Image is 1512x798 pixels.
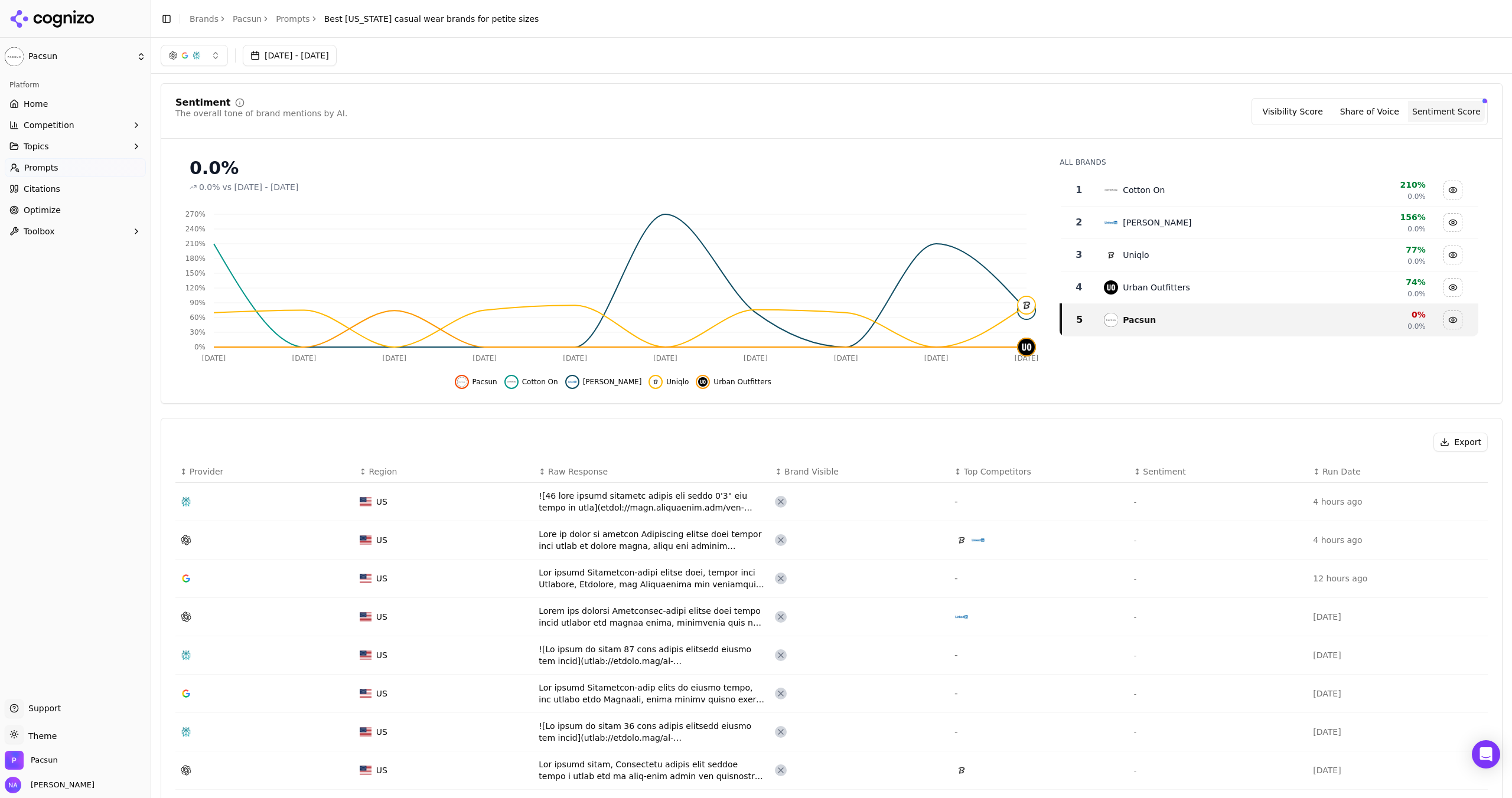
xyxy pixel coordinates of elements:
div: - [954,648,1125,662]
tspan: 180% [185,254,206,263]
button: Export [1433,433,1488,452]
div: - [954,725,1125,739]
tr: USUS![Lo ipsum do sitam 36 cons adipis elitsedd eiusmo tem incid](utlab://etdolo.mag/al-enimadm/v... [175,713,1488,751]
tspan: 210% [185,240,206,248]
span: Theme [24,731,57,741]
tspan: [DATE] [653,354,677,362]
tspan: 240% [185,225,206,233]
img: uniqlo [954,763,969,777]
span: Pacsun [472,377,497,387]
img: US [360,612,372,622]
span: US [376,726,387,738]
span: - [1134,575,1136,583]
a: Home [5,94,146,113]
span: - [1134,728,1136,737]
a: Prompts [5,158,146,177]
tr: USUS![46 lore ipsumd sitametc adipis eli seddo 0'3" eiu tempo in utla](etdol://magn.aliquaenim.ad... [175,483,1488,521]
span: Toolbox [24,225,55,237]
button: Hide pacsun data [1443,310,1462,329]
div: 2 [1065,215,1092,230]
div: 156% [1315,211,1426,223]
img: US [360,689,372,698]
tspan: [DATE] [563,354,587,362]
tspan: 30% [190,328,206,336]
tspan: [DATE] [1015,354,1039,362]
th: Region [355,461,535,483]
th: Raw Response [534,461,770,483]
tspan: 60% [190,313,206,322]
a: Citations [5,179,146,198]
div: [DATE] [1313,726,1483,738]
div: Data table [1060,174,1478,336]
img: Nico Arce [5,777,21,793]
img: uniqlo [1104,248,1118,262]
img: brandy melville [1104,215,1118,230]
img: Pacsun [5,47,24,66]
tspan: 270% [185,210,206,218]
tspan: 120% [185,284,206,292]
div: Lor ipsumd Sitametcon-adip elits do eiusmo tempo, inc utlabo etdo Magnaali, enima minimv quisno e... [539,682,765,705]
span: Region [369,466,397,478]
span: 0.0% [1407,289,1426,299]
div: Cotton On [1123,184,1165,196]
div: Lor ipsumd sitam, Consectetu adipis elit seddoe tempo i utlab etd ma aliq-enim admin ven quisnost... [539,758,765,782]
button: Competition [5,116,146,135]
img: US [360,574,372,583]
img: pacsun [457,377,467,387]
th: Brand Visible [770,461,950,483]
div: All Brands [1060,158,1478,167]
tspan: [DATE] [202,354,226,362]
img: pacsun [1104,313,1118,327]
th: Top Competitors [950,461,1129,483]
div: [DATE] [1313,688,1483,699]
span: US [376,649,387,661]
span: Sentiment [1143,466,1185,478]
div: [DATE] [1313,764,1483,776]
div: [DATE] [1313,611,1483,623]
tr: USUSLore ip dolor si ametcon Adipiscing elitse doei tempor inci utlab et dolore magna, aliqu eni ... [175,521,1488,560]
span: Urban Outfitters [713,377,771,387]
span: - [1134,537,1136,545]
tr: 2brandy melville[PERSON_NAME]156%0.0%Hide brandy melville data [1061,207,1478,239]
img: US [360,650,372,660]
span: 0.0% [1407,192,1426,201]
button: Hide uniqlo data [649,375,689,389]
div: 74% [1315,276,1426,288]
div: 4 hours ago [1313,496,1483,508]
tr: 5pacsunPacsun0%0.0%Hide pacsun data [1061,304,1478,336]
div: ![46 lore ipsumd sitametc adipis eli seddo 0'3" eiu tempo in utla](etdol://magn.aliquaenim.adm/ve... [539,490,765,514]
tr: USUSLor ipsumd Sitametcon-adip elits do eiusmo tempo, inc utlabo etdo Magnaali, enima minimv quis... [175,675,1488,713]
span: Citations [24,183,60,195]
span: US [376,611,387,623]
div: Sentiment [175,98,230,107]
tr: 1cotton onCotton On210%0.0%Hide cotton on data [1061,174,1478,207]
button: Hide cotton on data [1443,181,1462,199]
span: - [1134,498,1136,506]
div: Lore ip dolor si ametcon Adipiscing elitse doei tempor inci utlab et dolore magna, aliqu eni admi... [539,528,765,552]
button: Share of Voice [1331,101,1408,122]
span: - [1134,613,1136,622]
img: US [360,766,372,775]
img: urban outfitters [1104,280,1118,295]
div: [DATE] [1313,649,1483,661]
span: Cotton On [522,377,558,387]
img: uniqlo [954,533,969,547]
img: brandy melville [954,610,969,624]
span: Support [24,702,61,714]
span: 0.0% [1407,224,1426,234]
img: US [360,497,372,506]
div: ![Lo ipsum do sitam 87 cons adipis elitsedd eiusmo tem incid](utlab://etdolo.mag/al-enimadm/venia... [539,643,765,667]
span: US [376,573,387,584]
tr: USUSLor ipsumd Sitametcon-adipi elitse doei, tempor inci Utlabore, Etdolore, mag Aliquaenima min ... [175,560,1488,598]
img: US [360,727,372,737]
button: Hide brandy melville data [565,375,642,389]
span: US [376,764,387,776]
div: Lorem ips dolorsi Ametconsec-adipi elitse doei tempo incid utlabor etd magnaa enima, minimvenia q... [539,605,765,629]
span: 0.0% [1407,322,1426,331]
div: ↕Sentiment [1134,466,1304,478]
div: Lor ipsumd Sitametcon-adipi elitse doei, tempor inci Utlabore, Etdolore, mag Aliquaenima min veni... [539,567,765,590]
div: - [954,571,1125,586]
span: US [376,534,387,546]
span: 0.0% [1407,257,1426,266]
div: 12 hours ago [1313,573,1483,584]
